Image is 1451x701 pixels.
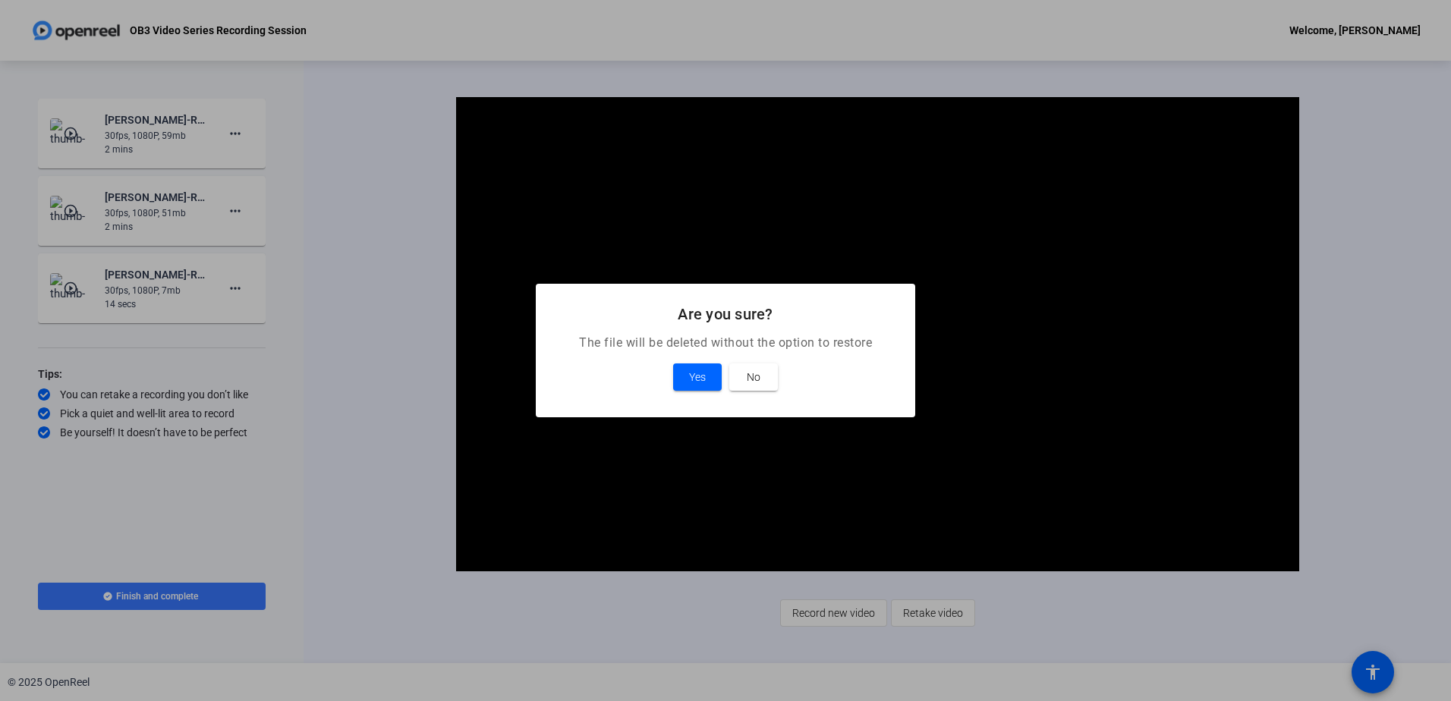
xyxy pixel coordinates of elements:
h2: Are you sure? [554,302,897,326]
p: The file will be deleted without the option to restore [554,334,897,352]
span: No [747,368,760,386]
span: Yes [689,368,706,386]
button: No [729,363,778,391]
button: Yes [673,363,722,391]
